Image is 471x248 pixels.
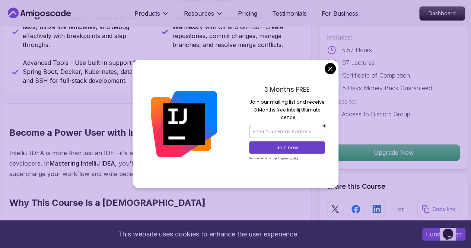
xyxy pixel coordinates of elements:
[9,127,276,139] h2: Become a Power User with IntelliJ IDEA
[23,13,153,49] p: Testing and Debugging - Create and run tests, utilize live templates, and debug effectively with ...
[327,144,460,161] button: Upgrade Now
[327,33,460,42] p: Includes:
[342,71,410,80] p: Certificate of Completion
[432,205,455,213] p: Copy link
[184,9,214,18] p: Resources
[327,181,460,192] h2: Share this Course
[50,160,115,167] strong: Mastering IntelliJ IDEA
[422,228,465,241] button: Accept cookies
[342,45,372,54] p: 5.57 Hours
[342,110,410,119] p: Access to Discord Group
[6,226,411,242] div: This website uses cookies to enhance the user experience.
[184,9,223,24] button: Resources
[172,13,303,49] p: Version Control Integration - Work seamlessly with Git and GitHub—create repositories, commit cha...
[327,97,460,106] p: Access to:
[9,148,276,179] p: IntelliJ IDEA is more than just an IDE—it's a productivity powerhouse for software developers. In...
[327,144,460,161] p: Upgrade Now
[134,9,160,18] p: Products
[342,58,375,67] p: 97 Lectures
[417,201,460,217] button: Copy link
[322,9,358,18] a: For Business
[272,9,307,18] a: Testimonials
[419,6,465,21] a: Dashboard
[398,204,404,213] p: or
[19,218,276,239] li: : Covers everything from basic setup to advanced features for professionals.
[9,197,276,209] h2: Why This Course Is a [DEMOGRAPHIC_DATA]
[420,7,465,20] p: Dashboard
[440,218,464,241] iframe: chat widget
[23,58,153,85] p: Advanced Tools - Use built-in support for Spring Boot, Docker, Kubernetes, databases, and SSH for...
[340,84,432,92] p: 15 Days Money Back Guaranteed
[21,219,98,227] strong: Comprehensive Coverage
[238,9,257,18] a: Pricing
[134,9,169,24] button: Products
